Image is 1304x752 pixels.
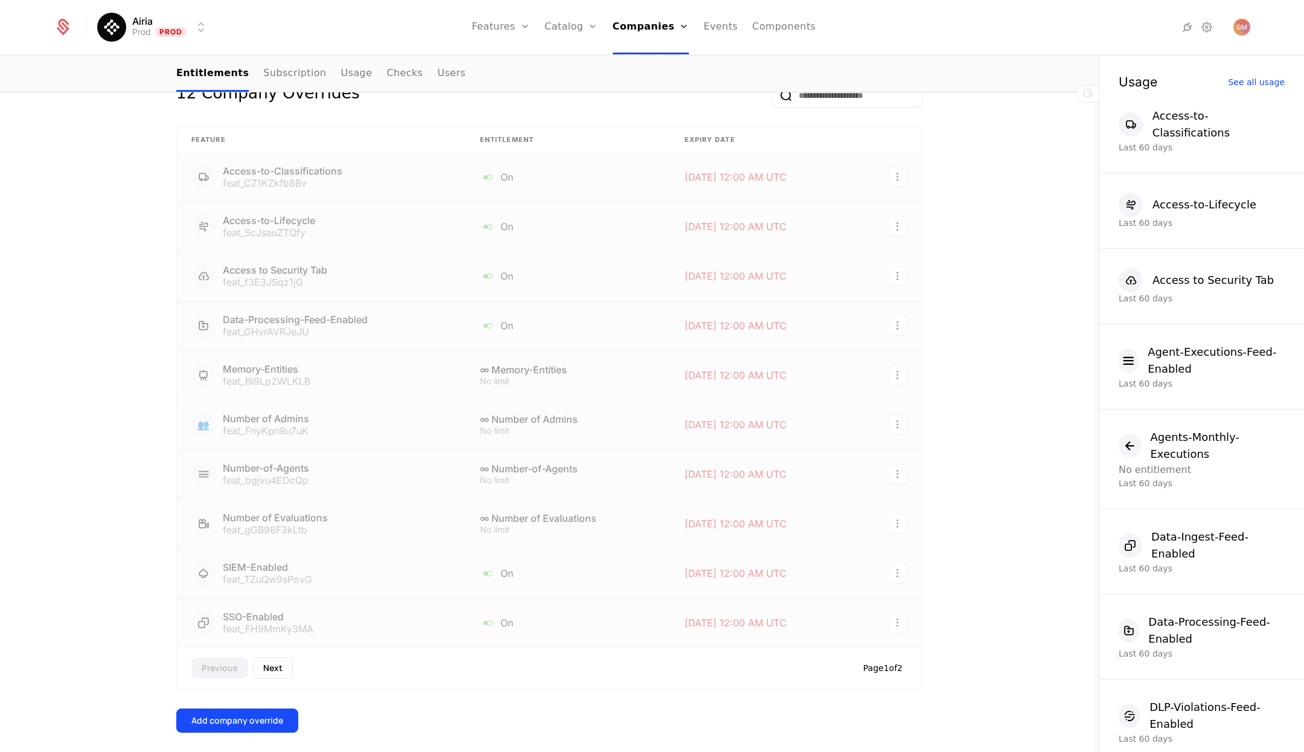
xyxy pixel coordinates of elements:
span: [DATE] 12:00 AM UTC [685,369,787,381]
span: [DATE] 12:00 AM UTC [685,518,787,530]
button: Access-to-Lifecycle [1119,193,1256,217]
div: Data-Ingest-Feed-Enabled [1151,529,1285,562]
button: Select environment [101,14,208,40]
div: Access-to-Lifecycle [1152,196,1256,213]
div: On [480,219,656,234]
span: [DATE] 12:00 AM UTC [685,320,787,332]
div: Access-to-Classifications [223,166,342,176]
button: Select action [888,514,907,533]
a: Integrations [1180,20,1195,34]
div: feat_FnyKpn9u7uK [223,426,309,435]
div: On [480,615,656,631]
button: Select action [888,415,907,434]
div: No limit [480,377,656,385]
button: Select action [888,217,907,236]
div: Access to Security Tab [223,265,327,275]
span: [DATE] 12:00 AM UTC [685,270,787,282]
div: feat_FH9MmKy3MA [223,624,313,634]
div: Usage [1119,76,1157,88]
button: Select action [888,266,907,286]
div: Access to Security Tab [1152,272,1274,289]
div: SIEM-Enabled [223,562,312,572]
div: feat_Bi9Lp2WLKLB [223,376,310,386]
button: Select action [888,316,907,335]
a: Entitlements [176,56,249,92]
button: Select action [888,464,907,484]
button: Agents-Monthly-Executions [1119,429,1285,463]
div: Prod [132,26,151,38]
img: Georgi Muleshkov [1233,19,1250,36]
th: Feature [177,127,465,153]
span: No entitlement [1119,464,1191,475]
button: Data-Processing-Feed-Enabled [1119,614,1285,648]
span: [DATE] 12:00 AM UTC [685,220,787,233]
div: ∞ Number-of-Agents [480,464,656,474]
div: DLP-Violations-Feed-Enabled [1149,699,1285,733]
div: Last 60 days [1119,562,1285,574]
div: 👥 [191,413,216,437]
div: feat_GHvrAVRJeJU [223,327,368,336]
div: Number of Evaluations [223,513,328,522]
span: [DATE] 12:00 AM UTC [685,468,787,480]
div: feat_CZ1KZkfb8Bv [223,178,342,188]
div: Data-Processing-Feed-Enabled [223,315,368,324]
div: Page 1 of 2 [863,662,907,674]
div: Agents-Monthly-Executions [1151,429,1285,463]
button: Access to Security Tab [1119,268,1274,292]
div: See all usage [1228,78,1285,86]
span: [DATE] 12:00 AM UTC [685,171,787,183]
div: Last 60 days [1119,292,1285,304]
span: Prod [156,27,187,37]
div: ∞ Number of Admins [480,414,656,424]
button: Next [253,657,293,679]
div: 12 Company Overrides [176,83,360,108]
ul: Choose Sub Page [176,56,465,92]
img: Airia [97,13,126,42]
div: Data-Processing-Feed-Enabled [1148,614,1285,648]
div: ∞ Memory-Entities [480,365,656,374]
div: Number-of-Agents [223,463,309,473]
div: No limit [480,525,656,534]
button: Data-Ingest-Feed-Enabled [1119,529,1285,562]
span: [DATE] 12:00 AM UTC [685,617,787,629]
div: SSO-Enabled [223,612,313,622]
div: Memory-Entities [223,364,310,374]
div: feat_TZuQw9sPovG [223,574,312,584]
div: ∞ Number of Evaluations [480,513,656,523]
button: Select action [888,564,907,583]
div: On [480,565,656,581]
div: feat_gGB98F3kLtb [223,525,328,535]
div: feat_bgjvu4EDcQp [223,475,309,485]
button: Agent-Executions-Feed-Enabled [1119,344,1285,378]
div: On [480,169,656,185]
div: feat_f3E3JSqz1jG [223,277,327,287]
div: Last 60 days [1119,733,1285,745]
button: Select action [888,167,907,187]
button: Add company override [176,709,298,733]
div: Last 60 days [1119,141,1285,153]
div: Last 60 days [1119,378,1285,390]
div: On [480,318,656,333]
th: Entitlement [465,127,670,153]
a: Checks [386,56,423,92]
span: [DATE] 12:00 AM UTC [685,419,787,431]
div: Last 60 days [1119,648,1285,660]
div: Access-to-Lifecycle [223,216,315,225]
a: Users [437,56,465,92]
div: No limit [480,476,656,484]
a: Settings [1200,20,1214,34]
th: Expiry date [670,127,854,153]
a: Usage [341,56,372,92]
div: Add company override [191,715,283,727]
div: feat_ScJsauZTQfy [223,228,315,237]
button: Open user button [1233,19,1250,36]
span: [DATE] 12:00 AM UTC [685,567,787,579]
button: Previous [191,657,248,679]
div: Number of Admins [223,414,309,423]
button: Select action [888,613,907,632]
div: Agent-Executions-Feed-Enabled [1148,344,1285,378]
div: Access-to-Classifications [1152,108,1285,141]
div: No limit [480,426,656,435]
div: On [480,268,656,284]
button: Select action [888,365,907,385]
